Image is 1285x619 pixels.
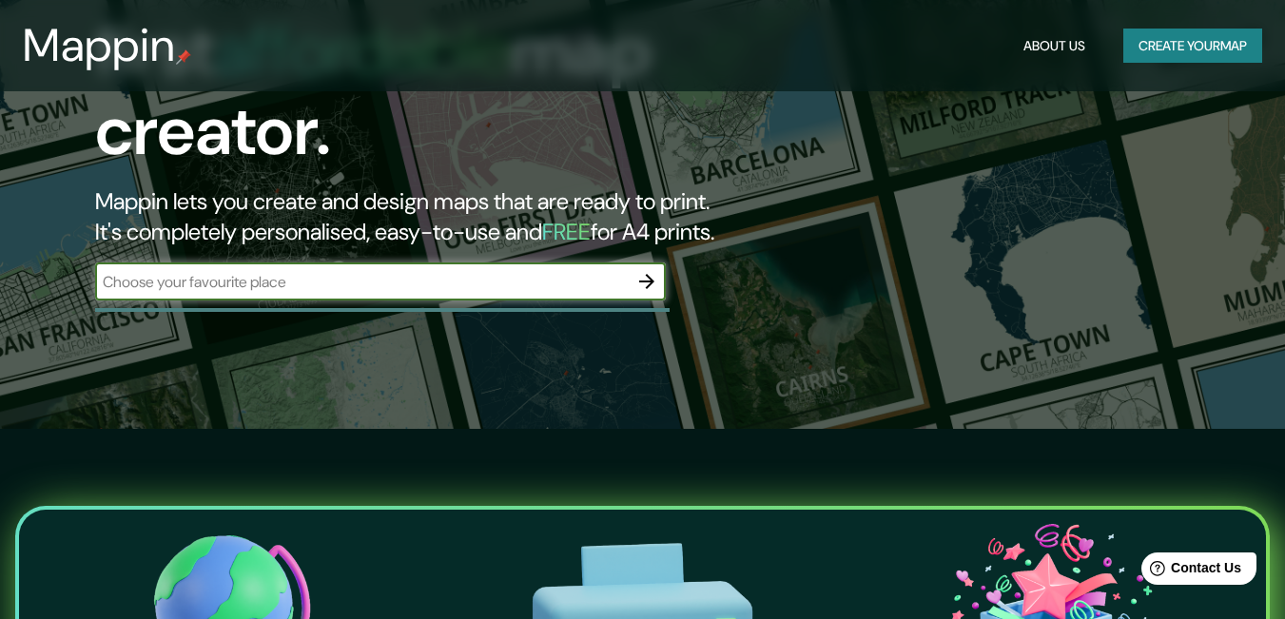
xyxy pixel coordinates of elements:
h5: FREE [542,217,591,246]
iframe: Help widget launcher [1116,545,1264,598]
h2: Mappin lets you create and design maps that are ready to print. It's completely personalised, eas... [95,186,738,247]
button: Create yourmap [1123,29,1262,64]
button: About Us [1016,29,1093,64]
img: mappin-pin [176,49,191,65]
h3: Mappin [23,19,176,72]
input: Choose your favourite place [95,271,628,293]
